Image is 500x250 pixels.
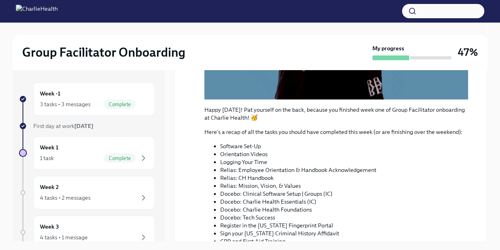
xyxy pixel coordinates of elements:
[19,176,155,209] a: Week 24 tasks • 2 messages
[19,82,155,116] a: Week -13 tasks • 3 messagesComplete
[74,122,93,130] strong: [DATE]
[40,100,91,108] div: 3 tasks • 3 messages
[40,89,60,98] h6: Week -1
[40,233,88,241] div: 4 tasks • 1 message
[220,142,468,150] li: Software Set-Up
[33,122,93,130] span: First day at work
[204,106,468,122] p: Happy [DATE]! Pat yourself on the back, because you finished week one of Group Facilitator onboar...
[104,101,136,107] span: Complete
[16,5,58,17] img: CharlieHealth
[104,155,136,161] span: Complete
[220,174,468,182] li: Relias: CH Handbook
[19,216,155,249] a: Week 34 tasks • 1 message
[220,190,468,198] li: Docebo: Clinical Software Setup | Groups (IC)
[220,198,468,206] li: Docebo: Charlie Health Essentials (IC)
[220,166,468,174] li: Relias: Employee Orientation & Handbook Acknowledgement
[40,154,54,162] div: 1 task
[220,150,468,158] li: Orientation Videos
[40,183,59,191] h6: Week 2
[40,194,91,202] div: 4 tasks • 2 messages
[19,136,155,170] a: Week 11 taskComplete
[458,45,478,59] h3: 47%
[220,221,468,229] li: Register in the [US_STATE] Fingerprint Portal
[220,206,468,214] li: Docebo: Charlie Health Foundations
[204,128,468,136] p: Here's a recap of all the tasks you should have completed this week (or are finishing over the we...
[372,44,404,52] strong: My progress
[19,122,155,130] a: First day at work[DATE]
[220,229,468,237] li: Sign your [US_STATE] Criminal History Affidavit
[40,143,58,152] h6: Week 1
[40,222,59,231] h6: Week 3
[220,158,468,166] li: Logging Your Time
[22,44,185,60] h2: Group Facilitator Onboarding
[220,214,468,221] li: Docebo: Tech Success
[220,237,468,245] li: CPR and First Aid Training
[220,182,468,190] li: Relias: Mission, Vision, & Values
